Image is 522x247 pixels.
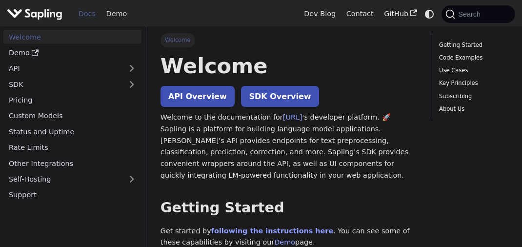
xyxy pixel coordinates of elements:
a: Other Integrations [3,156,141,170]
img: Sapling.ai [7,7,62,21]
a: About Us [439,104,504,114]
h2: Getting Started [161,199,418,217]
a: Demo [274,238,295,246]
span: Welcome [161,33,195,47]
a: following the instructions here [211,227,333,235]
nav: Breadcrumbs [161,33,418,47]
a: API Overview [161,86,235,107]
a: Support [3,188,141,202]
h1: Welcome [161,53,418,79]
a: Demo [101,6,132,21]
a: SDK [3,77,122,91]
a: Demo [3,46,141,60]
button: Search (Command+K) [442,5,515,23]
a: Welcome [3,30,141,44]
button: Expand sidebar category 'API' [122,62,141,76]
a: Status and Uptime [3,124,141,139]
a: Pricing [3,93,141,107]
a: GitHub [379,6,422,21]
a: Subscribing [439,92,504,101]
a: Custom Models [3,109,141,123]
a: Contact [341,6,379,21]
a: SDK Overview [241,86,319,107]
a: Code Examples [439,53,504,62]
a: Self-Hosting [3,172,141,186]
span: Search [455,10,486,18]
a: Rate Limits [3,141,141,155]
a: Getting Started [439,41,504,50]
button: Switch between dark and light mode (currently system mode) [422,7,437,21]
a: Use Cases [439,66,504,75]
a: Sapling.aiSapling.ai [7,7,66,21]
a: Key Principles [439,79,504,88]
a: API [3,62,122,76]
a: [URL] [283,113,302,121]
p: Welcome to the documentation for 's developer platform. 🚀 Sapling is a platform for building lang... [161,112,418,182]
a: Docs [73,6,101,21]
button: Expand sidebar category 'SDK' [122,77,141,91]
a: Dev Blog [299,6,341,21]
